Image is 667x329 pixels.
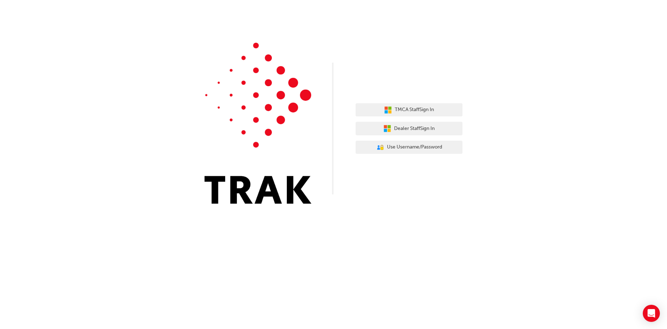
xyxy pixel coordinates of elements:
[395,106,434,114] span: TMCA Staff Sign In
[356,141,462,154] button: Use Username/Password
[387,143,442,151] span: Use Username/Password
[356,122,462,135] button: Dealer StaffSign In
[356,103,462,117] button: TMCA StaffSign In
[394,125,435,133] span: Dealer Staff Sign In
[643,305,660,322] div: Open Intercom Messenger
[205,43,311,204] img: Trak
